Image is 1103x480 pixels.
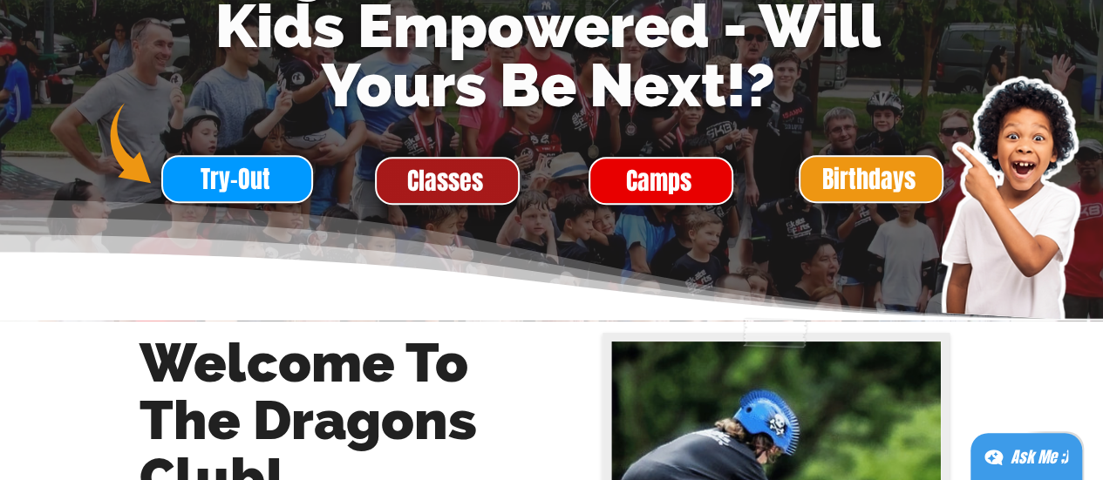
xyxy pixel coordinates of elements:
span: Birthdays [822,162,916,196]
a: Classes [375,157,520,205]
span: Try-Out [201,162,270,196]
a: Camps [589,157,733,205]
span: Classes [407,164,483,198]
span: Camps [626,164,691,198]
div: Ask Me ;) [1011,445,1068,470]
a: Try-Out [161,155,313,203]
a: Birthdays [799,155,943,203]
